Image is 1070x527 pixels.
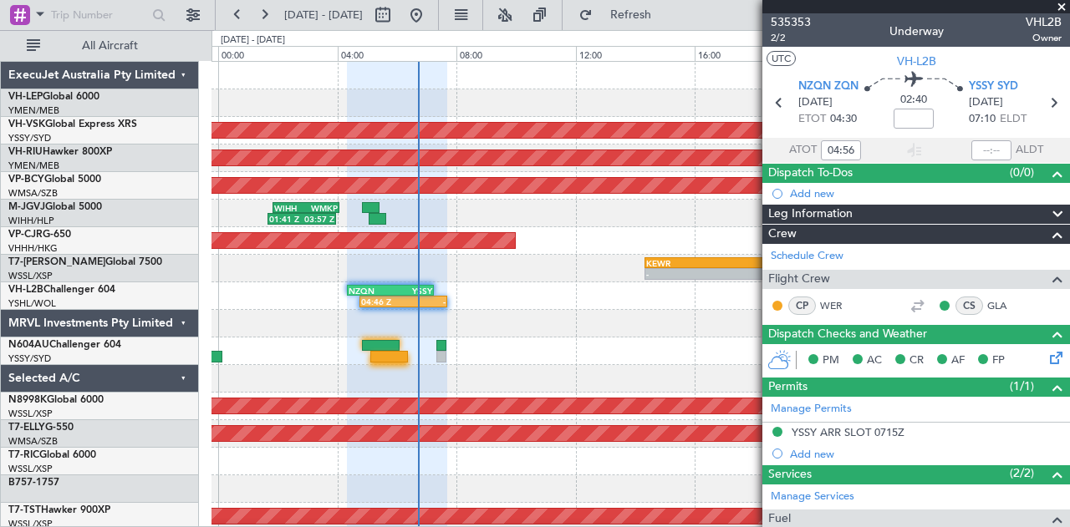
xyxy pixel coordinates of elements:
span: 04:30 [830,111,857,128]
a: Schedule Crew [771,248,843,265]
a: WSSL/XSP [8,463,53,475]
div: YSSY [390,286,432,296]
span: Leg Information [768,205,853,224]
span: Dispatch To-Dos [768,164,853,183]
span: (1/1) [1010,378,1034,395]
a: Manage Services [771,489,854,505]
a: N604AUChallenger 604 [8,340,121,350]
div: YSSY ARR SLOT 0715Z [792,425,904,439]
input: Trip Number [51,3,147,28]
div: KEWR [646,258,818,268]
span: FP [992,352,1005,369]
div: Add new [790,447,1062,461]
div: 16:00 [695,46,814,61]
a: WSSL/XSP [8,270,53,282]
a: T7-ELLYG-550 [8,423,74,433]
span: [DATE] - [DATE] [284,8,363,23]
span: B757-1 [8,478,42,488]
span: VH-VSK [8,119,45,129]
span: ATOT [789,142,817,159]
span: YSSY SYD [969,79,1018,95]
a: WMSA/SZB [8,435,58,448]
a: WMSA/SZB [8,187,58,200]
a: VH-RIUHawker 800XP [8,147,112,157]
div: 03:57 Z [302,214,334,224]
span: N604AU [8,340,49,350]
span: VH-LEP [8,92,43,102]
a: B757-1757 [8,478,59,488]
a: VH-LEPGlobal 6000 [8,92,99,102]
span: NZQN ZQN [798,79,859,95]
span: VP-BCY [8,175,44,185]
div: - [646,269,818,279]
span: VH-L2B [897,53,936,70]
span: 07:10 [969,111,996,128]
a: GLA [987,298,1025,313]
span: AC [867,352,882,369]
a: N8998KGlobal 6000 [8,395,104,405]
a: YSHL/WOL [8,297,56,310]
span: T7-ELLY [8,423,45,433]
a: VP-BCYGlobal 5000 [8,175,101,185]
div: NZQN [349,286,390,296]
span: CR [909,352,924,369]
span: M-JGVJ [8,202,45,212]
a: M-JGVJGlobal 5000 [8,202,102,212]
span: Refresh [596,9,666,21]
span: ALDT [1016,142,1043,159]
a: WSSL/XSP [8,408,53,420]
input: --:-- [971,140,1011,160]
span: Owner [1026,31,1062,45]
div: 00:00 [218,46,338,61]
a: WER [820,298,858,313]
span: Flight Crew [768,270,830,289]
span: ELDT [1000,111,1027,128]
span: 2/2 [771,31,811,45]
span: [DATE] [798,94,833,111]
span: VHL2B [1026,13,1062,31]
a: VP-CJRG-650 [8,230,71,240]
span: VP-CJR [8,230,43,240]
a: YMEN/MEB [8,104,59,117]
div: 04:46 Z [361,296,403,307]
span: Dispatch Checks and Weather [768,325,927,344]
a: VHHH/HKG [8,242,58,255]
div: CS [955,296,983,315]
a: VH-VSKGlobal Express XRS [8,119,137,129]
span: VH-L2B [8,285,43,295]
span: N8998K [8,395,47,405]
div: 04:00 [338,46,457,61]
div: 01:41 Z [269,214,302,224]
span: VH-RIU [8,147,43,157]
a: T7-TSTHawker 900XP [8,505,110,515]
span: Permits [768,378,808,397]
span: (0/0) [1010,164,1034,181]
div: WIHH [274,203,306,213]
button: Refresh [571,2,671,28]
a: WIHH/HLP [8,215,54,227]
div: 08:00 [456,46,576,61]
a: YSSY/SYD [8,132,51,144]
a: YMEN/MEB [8,160,59,172]
button: UTC [767,51,796,66]
button: All Aircraft [18,33,181,59]
span: [DATE] [969,94,1003,111]
div: - [403,296,445,307]
span: All Aircraft [43,40,176,52]
a: T7-[PERSON_NAME]Global 7500 [8,257,162,267]
span: (2/2) [1010,464,1034,482]
span: T7-[PERSON_NAME] [8,257,105,267]
a: T7-RICGlobal 6000 [8,450,96,460]
a: VH-L2BChallenger 604 [8,285,115,295]
span: T7-TST [8,505,41,515]
span: 535353 [771,13,811,31]
span: 02:40 [900,92,927,109]
span: PM [823,352,839,369]
span: AF [951,352,965,369]
span: T7-RIC [8,450,39,460]
span: ETOT [798,111,826,128]
span: Services [768,465,812,484]
div: [DATE] - [DATE] [221,33,285,48]
a: Manage Permits [771,401,852,418]
div: CP [788,296,816,315]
